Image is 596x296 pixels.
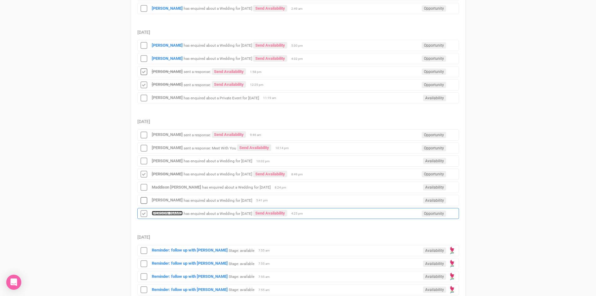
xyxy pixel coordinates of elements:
[263,96,279,100] span: 11:19 am
[291,44,307,48] span: 5:30 pm
[423,247,446,254] span: Availability
[152,158,183,163] a: [PERSON_NAME]
[229,248,254,252] small: Stage: available
[137,119,459,124] h5: [DATE]
[152,95,183,100] a: [PERSON_NAME]
[448,259,456,268] img: open-uri20190322-4-14wp8y4
[256,159,272,164] span: 10:02 pm
[423,184,446,190] span: Availability
[184,159,252,163] small: has enquired about a Wedding for [DATE]
[137,30,459,35] h5: [DATE]
[422,5,446,12] span: Opportunity
[422,132,446,138] span: Opportunity
[253,210,287,216] a: Send Availability
[291,7,307,11] span: 2:49 am
[422,145,446,151] span: Opportunity
[202,185,271,190] small: has enquired about a Wedding for [DATE]
[184,43,252,48] small: has enquired about a Wedding for [DATE]
[258,262,274,266] span: 7:55 am
[258,288,274,292] span: 7:55 am
[422,55,446,62] span: Opportunity
[423,158,446,164] span: Availability
[422,210,446,217] span: Opportunity
[448,246,456,255] img: open-uri20190322-4-14wp8y4
[6,275,21,290] div: Open Intercom Messenger
[152,248,228,252] a: Reminder: follow up with [PERSON_NAME]
[184,211,252,216] small: has enquired about a Wedding for [DATE]
[422,171,446,177] span: Opportunity
[253,55,287,62] a: Send Availability
[253,171,287,177] a: Send Availability
[423,197,446,204] span: Availability
[152,132,183,137] a: [PERSON_NAME]
[184,70,211,74] small: sent a response:
[250,133,266,137] span: 9:46 am
[184,198,252,202] small: has enquired about a Wedding for [DATE]
[250,83,266,87] span: 12:25 pm
[152,287,228,292] a: Reminder: follow up with [PERSON_NAME]
[212,131,246,138] a: Send Availability
[184,82,211,87] small: sent a response:
[229,261,254,266] small: Stage: available
[258,248,274,253] span: 7:55 am
[250,70,266,74] span: 1:58 pm
[423,273,446,280] span: Availability
[212,68,246,75] a: Send Availability
[253,5,287,12] a: Send Availability
[423,287,446,293] span: Availability
[422,42,446,49] span: Opportunity
[152,261,228,266] a: Reminder: follow up with [PERSON_NAME]
[184,96,259,100] small: has enquired about a Private Event for [DATE]
[212,81,246,88] a: Send Availability
[291,172,307,177] span: 8:49 pm
[152,145,183,150] a: [PERSON_NAME]
[152,172,183,176] a: [PERSON_NAME]
[256,198,272,203] span: 5:41 pm
[229,288,254,292] small: Stage: available
[184,6,252,11] small: has enquired about a Wedding for [DATE]
[275,146,291,150] span: 10:14 pm
[184,146,236,150] small: sent a response: Meet With You
[237,144,271,151] a: Send Availability
[253,42,287,49] a: Send Availability
[422,82,446,88] span: Opportunity
[184,172,252,176] small: has enquired about a Wedding for [DATE]
[152,211,183,216] a: [PERSON_NAME]
[423,261,446,267] span: Availability
[423,95,446,101] span: Availability
[184,56,252,61] small: has enquired about a Wedding for [DATE]
[448,285,456,294] img: open-uri20190322-4-14wp8y4
[258,275,274,279] span: 7:55 am
[152,185,201,190] a: Maddison [PERSON_NAME]
[152,56,183,61] a: [PERSON_NAME]
[184,132,211,137] small: sent a response:
[291,57,307,61] span: 4:32 pm
[422,69,446,75] span: Opportunity
[291,211,307,216] span: 4:25 pm
[137,235,459,240] h5: [DATE]
[152,198,183,202] a: [PERSON_NAME]
[152,69,183,74] a: [PERSON_NAME]
[229,274,254,279] small: Stage: available
[152,274,228,279] a: Reminder: follow up with [PERSON_NAME]
[275,185,290,190] span: 8:24 pm
[152,43,183,48] a: [PERSON_NAME]
[152,6,183,11] a: [PERSON_NAME]
[152,82,183,87] a: [PERSON_NAME]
